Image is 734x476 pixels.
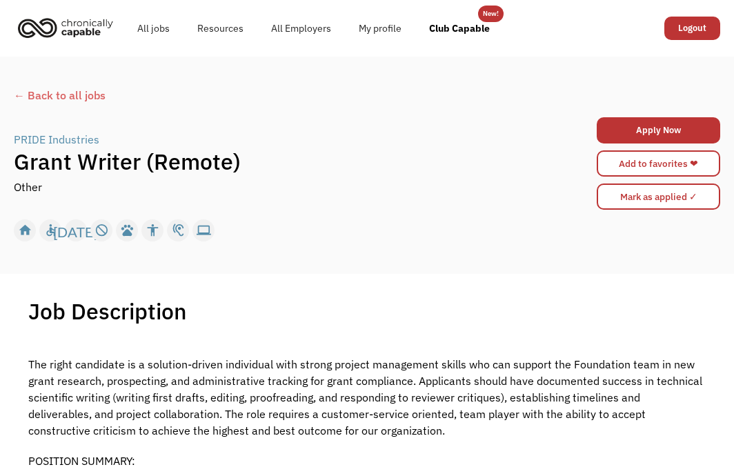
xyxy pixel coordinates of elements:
div: New! [483,6,499,22]
div: home [18,220,32,241]
a: All Employers [257,6,345,50]
a: Logout [664,17,720,40]
div: accessibility [146,220,160,241]
form: Mark as applied form [597,180,720,213]
a: home [14,12,123,43]
h1: Grant Writer (Remote) [14,148,544,175]
p: POSITION SUMMARY: [28,453,705,469]
a: All jobs [123,6,183,50]
div: PRIDE Industries [14,131,99,148]
div: computer [197,220,211,241]
div: [DATE] [53,220,98,241]
a: My profile [345,6,415,50]
div: pets [120,220,135,241]
div: accessible [43,220,58,241]
a: Apply Now [597,117,720,143]
div: Other [14,179,42,195]
a: Resources [183,6,257,50]
a: Add to favorites ❤ [597,150,720,177]
a: PRIDE Industries [14,131,103,148]
h1: Job Description [28,297,187,325]
p: The right candidate is a solution-driven individual with strong project management skills who can... [28,339,705,439]
div: not_interested [95,220,109,241]
a: ← Back to all jobs [14,87,720,103]
img: Chronically Capable logo [14,12,117,43]
a: Club Capable [415,6,504,50]
input: Mark as applied ✓ [597,184,720,210]
div: hearing [171,220,186,241]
